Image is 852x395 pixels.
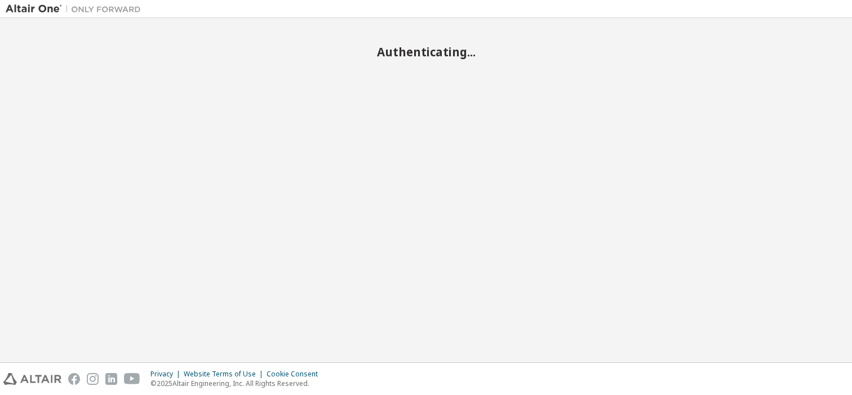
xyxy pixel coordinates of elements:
[6,45,846,59] h2: Authenticating...
[6,3,147,15] img: Altair One
[68,373,80,385] img: facebook.svg
[3,373,61,385] img: altair_logo.svg
[150,370,184,379] div: Privacy
[87,373,99,385] img: instagram.svg
[124,373,140,385] img: youtube.svg
[267,370,325,379] div: Cookie Consent
[150,379,325,388] p: © 2025 Altair Engineering, Inc. All Rights Reserved.
[184,370,267,379] div: Website Terms of Use
[105,373,117,385] img: linkedin.svg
